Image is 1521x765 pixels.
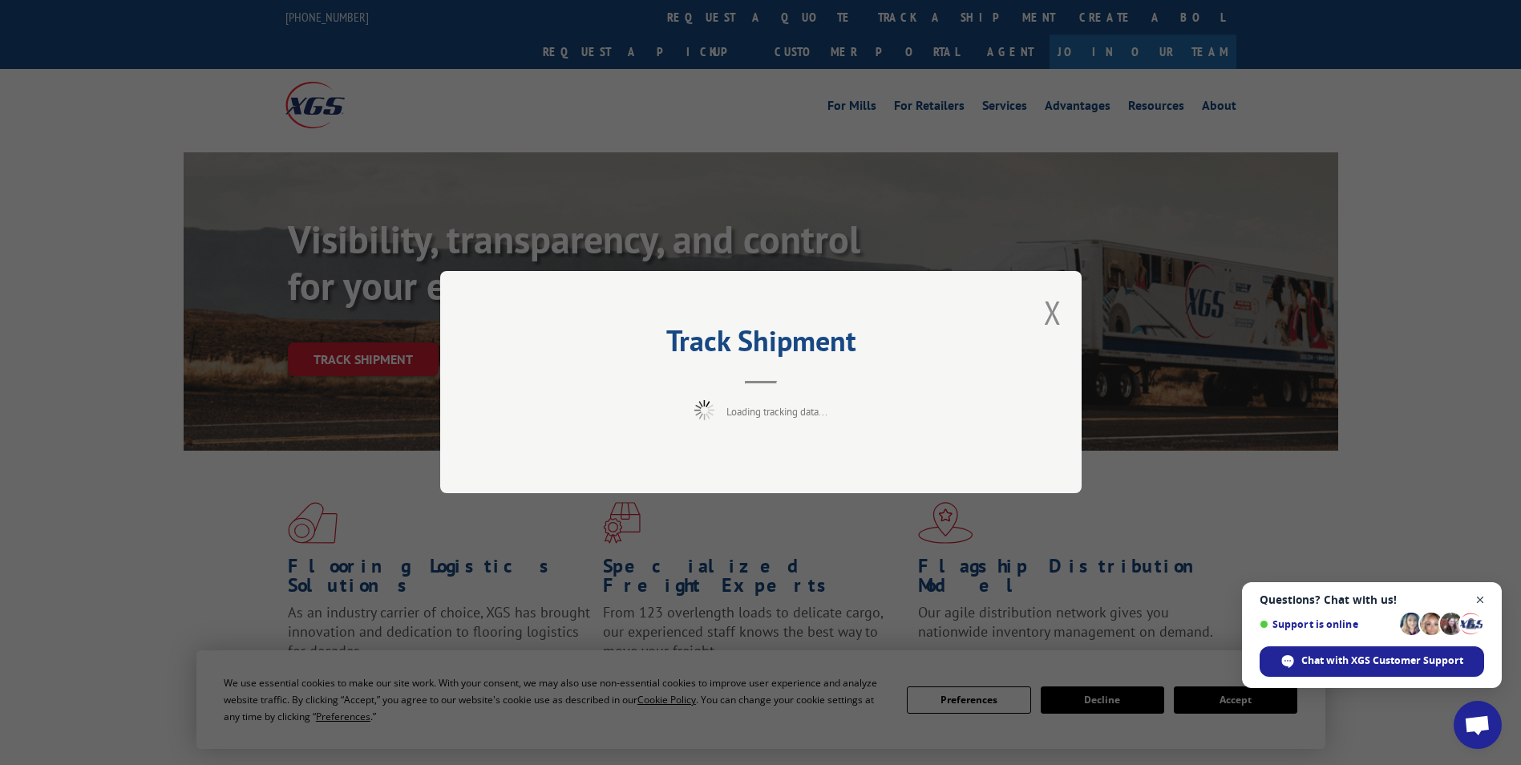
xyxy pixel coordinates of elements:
[1260,593,1484,606] span: Questions? Chat with us!
[1301,654,1463,668] span: Chat with XGS Customer Support
[1470,590,1491,610] span: Close chat
[520,330,1001,360] h2: Track Shipment
[1454,701,1502,749] div: Open chat
[694,401,714,421] img: xgs-loading
[1260,618,1394,630] span: Support is online
[726,406,827,419] span: Loading tracking data...
[1044,291,1062,334] button: Close modal
[1260,646,1484,677] div: Chat with XGS Customer Support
